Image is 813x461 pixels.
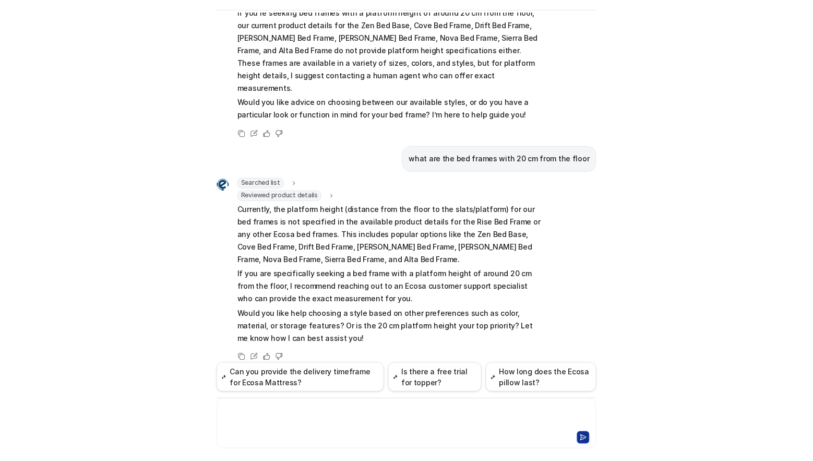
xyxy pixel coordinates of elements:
p: Currently, the platform height (distance from the floor to the slats/platform) for our bed frames... [237,203,543,266]
button: Can you provide the delivery timeframe for Ecosa Mattress? [217,362,384,392]
button: How long does the Ecosa pillow last? [486,362,596,392]
button: Is there a free trial for topper? [388,362,482,392]
img: Widget [217,179,229,191]
span: Searched list [237,178,284,188]
p: If you're seeking bed frames with a platform height of around 20 cm from the floor, our current p... [237,7,543,94]
p: Would you like advice on choosing between our available styles, or do you have a particular look ... [237,96,543,121]
span: Reviewed product details [237,191,321,201]
p: what are the bed frames with 20 cm from the floor [409,152,590,165]
p: Would you like help choosing a style based on other preferences such as color, material, or stora... [237,307,543,345]
p: If you are specifically seeking a bed frame with a platform height of around 20 cm from the floor... [237,267,543,305]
